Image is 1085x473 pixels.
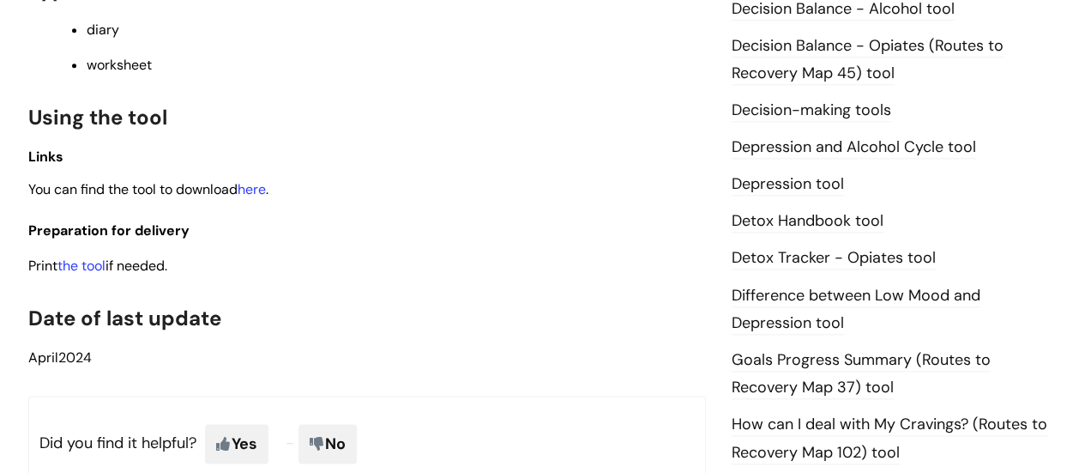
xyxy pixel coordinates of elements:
span: if needed. [57,257,167,275]
a: Detox Tracker - Opiates tool [732,247,936,270]
a: Depression tool [732,173,844,196]
span: Preparation for delivery [28,221,190,240]
a: Decision-making tools [732,100,891,122]
a: How can I deal with My Cravings? (Routes to Recovery Map 102) tool [732,414,1047,464]
a: Detox Handbook tool [732,210,883,233]
span: Using the tool [28,104,167,130]
span: Yes [205,424,268,464]
span: Print [28,257,57,275]
span: 2024 [28,349,92,367]
span: diary [87,21,119,39]
span: Links [28,148,63,166]
span: worksheet [87,56,152,74]
a: Goals Progress Summary (Routes to Recovery Map 37) tool [732,349,991,399]
a: here [238,180,266,198]
a: Difference between Low Mood and Depression tool [732,285,980,335]
a: the tool [57,257,105,275]
a: Decision Balance - Opiates (Routes to Recovery Map 45) tool [732,35,1004,85]
span: You can find the tool to download . [28,180,268,198]
a: Depression and Alcohol Cycle tool [732,136,976,159]
span: April [28,349,58,367]
span: Date of last update [28,305,221,331]
span: No [298,424,357,464]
